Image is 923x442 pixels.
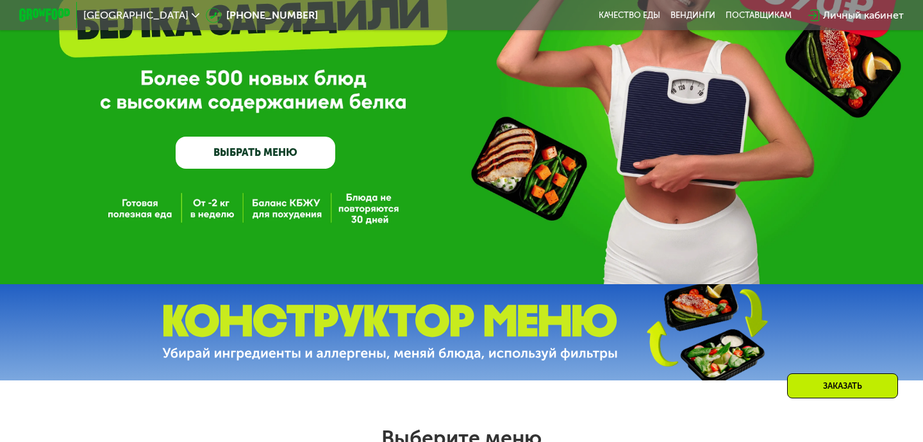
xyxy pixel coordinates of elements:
[670,10,715,21] a: Вендинги
[599,10,660,21] a: Качество еды
[176,137,335,169] a: ВЫБРАТЬ МЕНЮ
[83,10,188,21] span: [GEOGRAPHIC_DATA]
[206,8,318,23] a: [PHONE_NUMBER]
[823,8,904,23] div: Личный кабинет
[726,10,792,21] div: поставщикам
[787,373,898,398] div: Заказать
